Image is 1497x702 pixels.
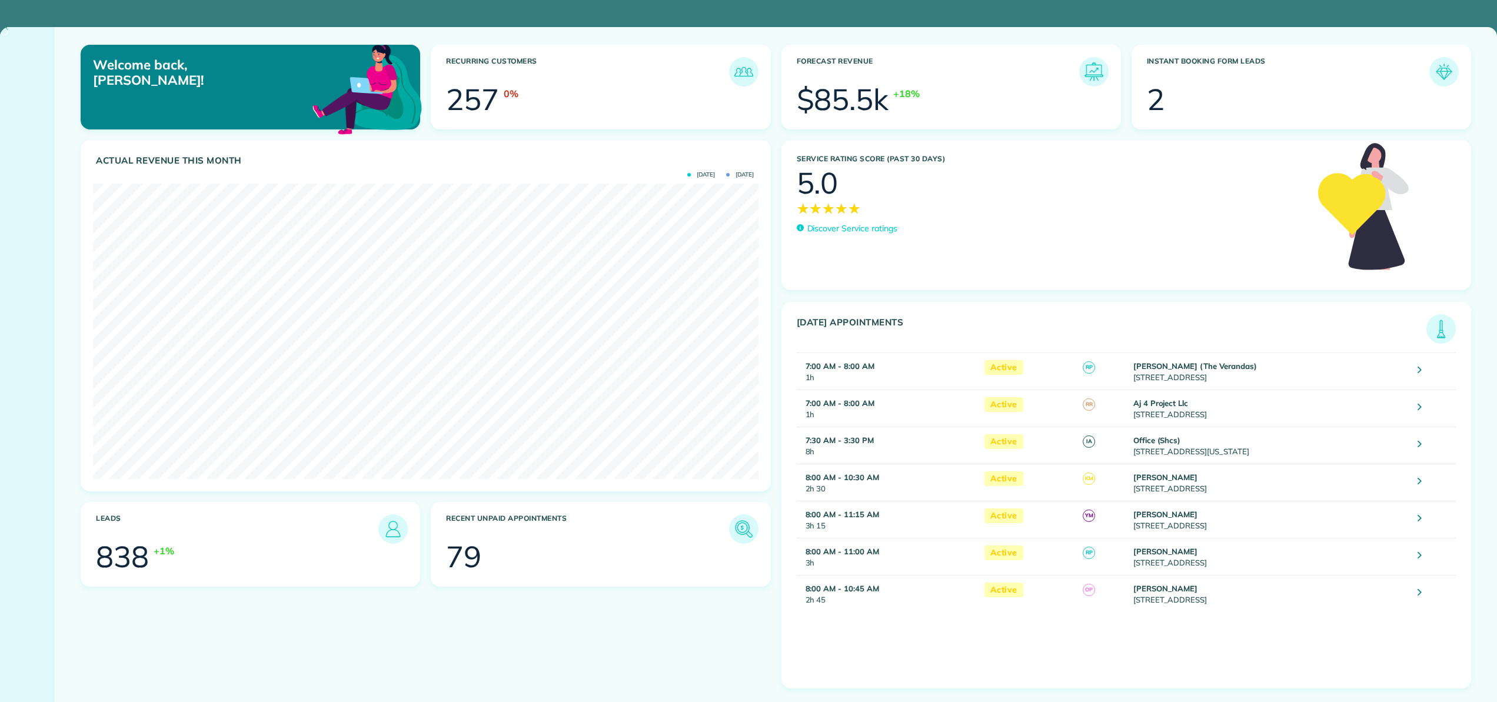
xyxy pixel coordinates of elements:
[1083,584,1095,596] span: OP
[96,514,378,544] h3: Leads
[1130,464,1409,501] td: [STREET_ADDRESS]
[797,155,1306,163] h3: Service Rating score (past 30 days)
[807,222,897,235] p: Discover Service ratings
[1130,352,1409,390] td: [STREET_ADDRESS]
[984,508,1023,523] span: Active
[1133,435,1181,445] strong: Office (Shcs)
[1130,501,1409,538] td: [STREET_ADDRESS]
[797,198,810,219] span: ★
[1083,473,1095,485] span: KM
[797,168,839,198] div: 5.0
[835,198,848,219] span: ★
[446,85,499,114] div: 257
[1133,510,1198,519] strong: [PERSON_NAME]
[984,360,1023,375] span: Active
[1130,390,1409,427] td: [STREET_ADDRESS]
[726,172,754,178] span: [DATE]
[797,222,897,235] a: Discover Service ratings
[984,397,1023,412] span: Active
[687,172,715,178] span: [DATE]
[984,583,1023,597] span: Active
[1130,427,1409,464] td: [STREET_ADDRESS][US_STATE]
[797,352,979,390] td: 1h
[806,473,879,482] strong: 8:00 AM - 10:30 AM
[1432,60,1456,84] img: icon_form_leads-04211a6a04a5b2264e4ee56bc0799ec3eb69b7e499cbb523a139df1d13a81ae0.png
[732,60,756,84] img: icon_recurring_customers-cf858462ba22bcd05b5a5880d41d6543d210077de5bb9ebc9590e49fd87d84ed.png
[984,434,1023,449] span: Active
[1429,317,1453,341] img: icon_todays_appointments-901f7ab196bb0bea1936b74009e4eb5ffbc2d2711fa7634e0d609ed5ef32b18b.png
[806,398,874,408] strong: 7:00 AM - 8:00 AM
[1147,57,1429,86] h3: Instant Booking Form Leads
[1083,547,1095,559] span: RP
[1083,361,1095,374] span: RP
[984,545,1023,560] span: Active
[1130,575,1409,612] td: [STREET_ADDRESS]
[1082,60,1106,84] img: icon_forecast_revenue-8c13a41c7ed35a8dcfafea3cbb826a0462acb37728057bba2d056411b612bbbe.png
[797,575,979,612] td: 2h 45
[1133,398,1188,408] strong: Aj 4 Project Llc
[806,435,874,445] strong: 7:30 AM - 3:30 PM
[1133,547,1198,556] strong: [PERSON_NAME]
[1083,435,1095,448] span: IA
[1083,398,1095,411] span: RR
[381,517,405,541] img: icon_leads-1bed01f49abd5b7fead27621c3d59655bb73ed531f8eeb49469d10e621d6b896.png
[96,542,149,571] div: 838
[797,427,979,464] td: 8h
[797,464,979,501] td: 2h 30
[446,514,728,544] h3: Recent unpaid appointments
[893,86,920,101] div: +18%
[809,198,822,219] span: ★
[1133,584,1198,593] strong: [PERSON_NAME]
[806,361,874,371] strong: 7:00 AM - 8:00 AM
[1133,473,1198,482] strong: [PERSON_NAME]
[1147,85,1165,114] div: 2
[504,86,518,101] div: 0%
[797,85,889,114] div: $85.5k
[797,317,1427,344] h3: [DATE] Appointments
[797,501,979,538] td: 3h 15
[848,198,861,219] span: ★
[154,544,174,558] div: +1%
[1133,361,1257,371] strong: [PERSON_NAME] (The Verandas)
[822,198,835,219] span: ★
[310,31,424,145] img: dashboard_welcome-42a62b7d889689a78055ac9021e634bf52bae3f8056760290aed330b23ab8690.png
[93,57,314,88] p: Welcome back, [PERSON_NAME]!
[806,547,879,556] strong: 8:00 AM - 11:00 AM
[1083,510,1095,522] span: YM
[797,57,1079,86] h3: Forecast Revenue
[806,584,879,593] strong: 8:00 AM - 10:45 AM
[984,471,1023,486] span: Active
[96,155,759,166] h3: Actual Revenue this month
[446,57,728,86] h3: Recurring Customers
[797,538,979,575] td: 3h
[797,390,979,427] td: 1h
[732,517,756,541] img: icon_unpaid_appointments-47b8ce3997adf2238b356f14209ab4cced10bd1f174958f3ca8f1d0dd7fffeee.png
[806,510,879,519] strong: 8:00 AM - 11:15 AM
[1130,538,1409,575] td: [STREET_ADDRESS]
[446,542,481,571] div: 79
